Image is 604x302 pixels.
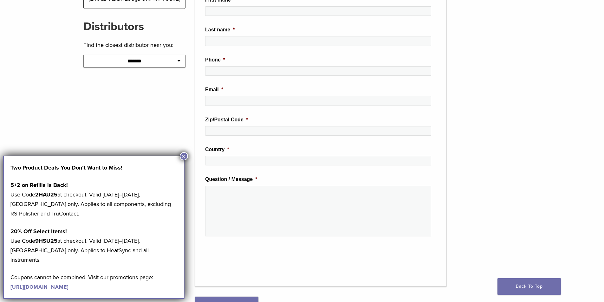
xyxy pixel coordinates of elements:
label: Phone [205,57,225,63]
label: Email [205,87,223,93]
a: [URL][DOMAIN_NAME] [10,284,68,290]
strong: Two Product Deals You Don’t Want to Miss! [10,164,122,171]
label: Last name [205,27,235,33]
a: Back To Top [497,278,561,295]
strong: 20% Off Select Items! [10,228,67,235]
label: Question / Message [205,176,257,183]
button: Close [180,152,188,160]
p: Find the closest distributor near you: [83,40,186,50]
strong: 9HSU25 [35,237,57,244]
p: Coupons cannot be combined. Visit our promotions page: [10,273,177,292]
strong: 2HAU25 [35,191,57,198]
strong: 5+2 on Refills is Back! [10,182,68,189]
iframe: reCAPTCHA [205,247,302,271]
label: Country [205,146,229,153]
p: Use Code at checkout. Valid [DATE]–[DATE], [GEOGRAPHIC_DATA] only. Applies to all components, exc... [10,180,177,218]
label: Zip/Postal Code [205,117,248,123]
h2: Distributors [83,19,186,34]
p: Use Code at checkout. Valid [DATE]–[DATE], [GEOGRAPHIC_DATA] only. Applies to HeatSync and all in... [10,227,177,265]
